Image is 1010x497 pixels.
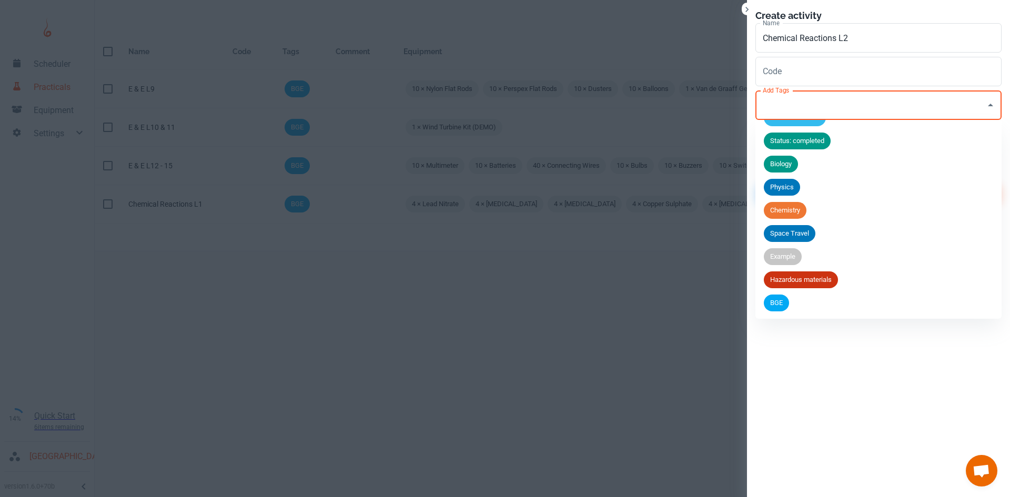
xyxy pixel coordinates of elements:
span: Chemistry [764,205,806,216]
button: Close [742,4,752,15]
label: Name [763,18,780,27]
span: Status: completed [764,136,831,146]
button: Close [983,98,998,113]
span: BGE [764,298,789,308]
h6: Create activity [755,8,1002,23]
span: Physics [764,182,800,192]
span: Hazardous materials [764,275,838,285]
span: Space Travel [764,228,815,239]
label: Add Tags [763,86,789,95]
span: Biology [764,159,798,169]
a: Open chat [966,455,997,486]
span: Example [764,251,802,262]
